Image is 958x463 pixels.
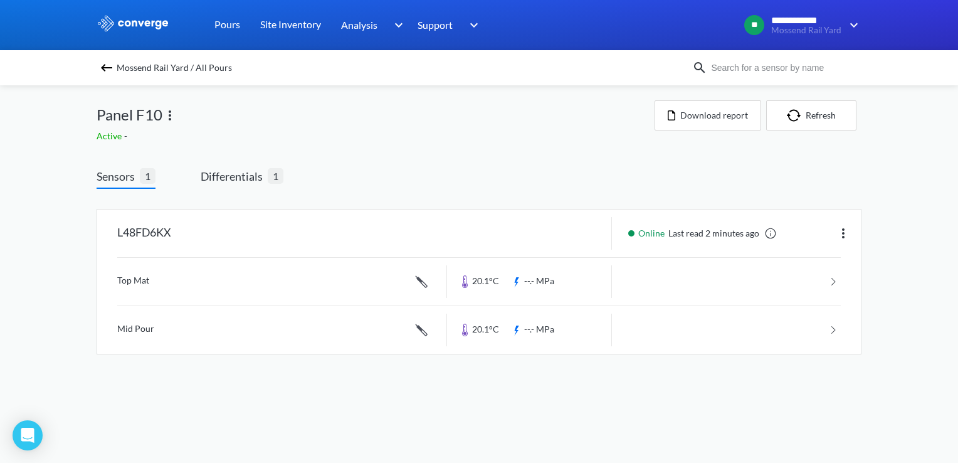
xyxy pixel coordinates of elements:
[268,168,283,184] span: 1
[117,217,171,250] div: L48FD6KX
[97,15,169,31] img: logo_ewhite.svg
[97,168,140,185] span: Sensors
[766,100,856,130] button: Refresh
[140,168,155,184] span: 1
[99,60,114,75] img: backspace.svg
[97,103,162,127] span: Panel F10
[655,100,761,130] button: Download report
[201,168,268,185] span: Differentials
[622,226,781,240] div: Last read 2 minutes ago
[841,18,861,33] img: downArrow.svg
[124,130,130,141] span: -
[341,17,377,33] span: Analysis
[668,110,675,120] img: icon-file.svg
[836,226,851,241] img: more.svg
[707,61,859,75] input: Search for a sensor by name
[13,420,43,450] div: Open Intercom Messenger
[97,130,124,141] span: Active
[787,109,806,122] img: icon-refresh.svg
[418,17,453,33] span: Support
[771,26,841,35] span: Mossend Rail Yard
[638,226,668,240] span: Online
[461,18,482,33] img: downArrow.svg
[386,18,406,33] img: downArrow.svg
[162,108,177,123] img: more.svg
[692,60,707,75] img: icon-search.svg
[117,59,232,77] span: Mossend Rail Yard / All Pours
